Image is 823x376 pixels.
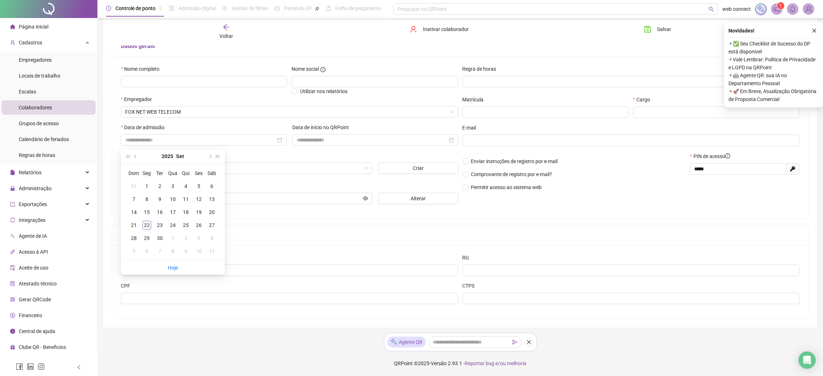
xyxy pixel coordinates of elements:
[166,206,179,219] td: 2025-09-17
[709,6,714,12] span: search
[127,206,140,219] td: 2025-09-14
[194,182,203,191] div: 5
[10,185,15,191] span: lock
[19,344,66,350] span: Clube QR - Beneficios
[162,149,173,163] button: year panel
[19,105,52,110] span: Colaboradores
[19,170,41,175] span: Relatórios
[127,219,140,232] td: 2025-09-21
[153,245,166,258] td: 2025-10-07
[140,232,153,245] td: 2025-09-29
[722,5,751,13] span: web connect
[725,153,730,158] span: info-circle
[181,221,190,229] div: 25
[153,206,166,219] td: 2025-09-16
[153,232,166,245] td: 2025-09-30
[27,363,34,370] span: linkedin
[410,26,417,33] span: user-delete
[411,194,426,202] span: Alterar
[192,245,205,258] td: 2025-10-10
[16,363,23,370] span: facebook
[19,201,47,207] span: Exportações
[633,96,655,104] label: Cargo
[205,193,218,206] td: 2025-09-13
[205,219,218,232] td: 2025-09-27
[19,297,51,302] span: Gerar QRCode
[19,185,52,191] span: Administração
[465,360,526,366] span: Reportar bug e/ou melhoria
[10,24,15,29] span: home
[803,4,814,14] img: 49849
[168,265,178,271] a: Hoje
[153,193,166,206] td: 2025-09-09
[378,162,458,174] button: Criar
[115,5,156,11] span: Controle de ponto
[179,167,192,180] th: Qui
[140,193,153,206] td: 2025-09-08
[728,87,819,103] span: ⚬ 🚀 Em Breve, Atualização Obrigatória de Proposta Comercial
[166,245,179,258] td: 2025-10-08
[121,123,169,131] label: Data de admissão
[728,27,754,35] span: Novidades !
[292,65,319,73] span: Nome social
[320,67,325,72] span: info-circle
[168,234,177,242] div: 1
[130,195,138,204] div: 7
[10,297,15,302] span: qrcode
[192,232,205,245] td: 2025-10-03
[130,247,138,255] div: 5
[153,167,166,180] th: Ter
[169,6,174,11] span: file-done
[657,25,671,33] span: Salvar
[156,195,164,204] div: 9
[363,196,368,201] span: eye
[166,193,179,206] td: 2025-09-10
[284,5,312,11] span: Painel do DP
[125,106,454,117] span: FOX NET WEB TELECOM LTDA
[19,24,48,30] span: Página inicial
[97,351,823,376] footer: QRPoint © 2025 - 2.93.1 -
[130,234,138,242] div: 28
[19,136,69,142] span: Calendário de feriados
[19,89,36,95] span: Escalas
[471,184,542,190] span: Permitir acesso ao sistema web
[526,340,531,345] span: close
[121,42,800,51] h5: Dados gerais
[10,281,15,286] span: solution
[463,65,501,73] label: Regra de horas
[463,254,474,262] label: RG
[728,56,819,71] span: ⚬ Vale Lembrar: Política de Privacidade e LGPD na QRPoint
[121,65,164,73] label: Nome completo
[207,195,216,204] div: 13
[140,206,153,219] td: 2025-09-15
[19,121,59,126] span: Grupos de acesso
[512,340,517,345] span: send
[143,221,151,229] div: 22
[166,167,179,180] th: Qua
[76,365,82,370] span: left
[10,328,15,333] span: info-circle
[192,193,205,206] td: 2025-09-12
[19,281,57,287] span: Atestado técnico
[194,208,203,217] div: 19
[179,180,192,193] td: 2025-09-04
[19,328,55,334] span: Central de ajuda
[639,23,677,35] button: Salvar
[757,5,765,13] img: sparkle-icon.fc2bf0ac1784a2077858766a79e2daf3.svg
[156,208,164,217] div: 16
[132,149,140,163] button: prev-year
[156,182,164,191] div: 2
[207,221,216,229] div: 27
[179,5,216,11] span: Admissão digital
[728,71,819,87] span: ⚬ 🤖 Agente QR: sua IA no Departamento Pessoal
[166,180,179,193] td: 2025-09-03
[19,249,48,255] span: Acesso à API
[179,245,192,258] td: 2025-10-09
[130,221,138,229] div: 21
[143,195,151,204] div: 8
[168,182,177,191] div: 3
[192,167,205,180] th: Sex
[19,265,48,271] span: Aceite de uso
[10,217,15,222] span: sync
[153,219,166,232] td: 2025-09-23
